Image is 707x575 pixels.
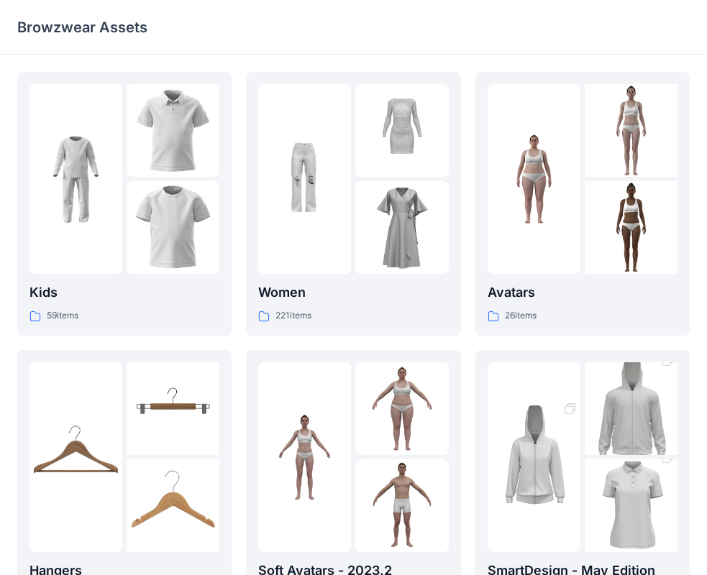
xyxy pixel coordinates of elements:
img: folder 1 [258,133,351,226]
img: folder 3 [355,181,448,274]
img: folder 2 [585,339,678,479]
p: 59 items [47,308,78,323]
img: folder 3 [127,181,219,274]
a: folder 1folder 2folder 3Kids59items [17,72,232,336]
p: Kids [29,282,219,303]
a: folder 1folder 2folder 3Women221items [246,72,460,336]
img: folder 1 [29,133,122,226]
p: 26 items [505,308,537,323]
p: Avatars [488,282,678,303]
img: folder 2 [355,362,448,455]
img: folder 2 [127,84,219,177]
img: folder 1 [258,410,351,503]
img: folder 3 [127,459,219,552]
p: 221 items [275,308,311,323]
p: Browzwear Assets [17,17,147,37]
img: folder 2 [585,84,678,177]
img: folder 3 [585,181,678,274]
a: folder 1folder 2folder 3Avatars26items [475,72,690,336]
img: folder 1 [29,410,122,503]
p: Women [258,282,448,303]
img: folder 1 [488,387,580,527]
img: folder 2 [355,84,448,177]
img: folder 3 [355,459,448,552]
img: folder 1 [488,133,580,226]
img: folder 2 [127,362,219,455]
